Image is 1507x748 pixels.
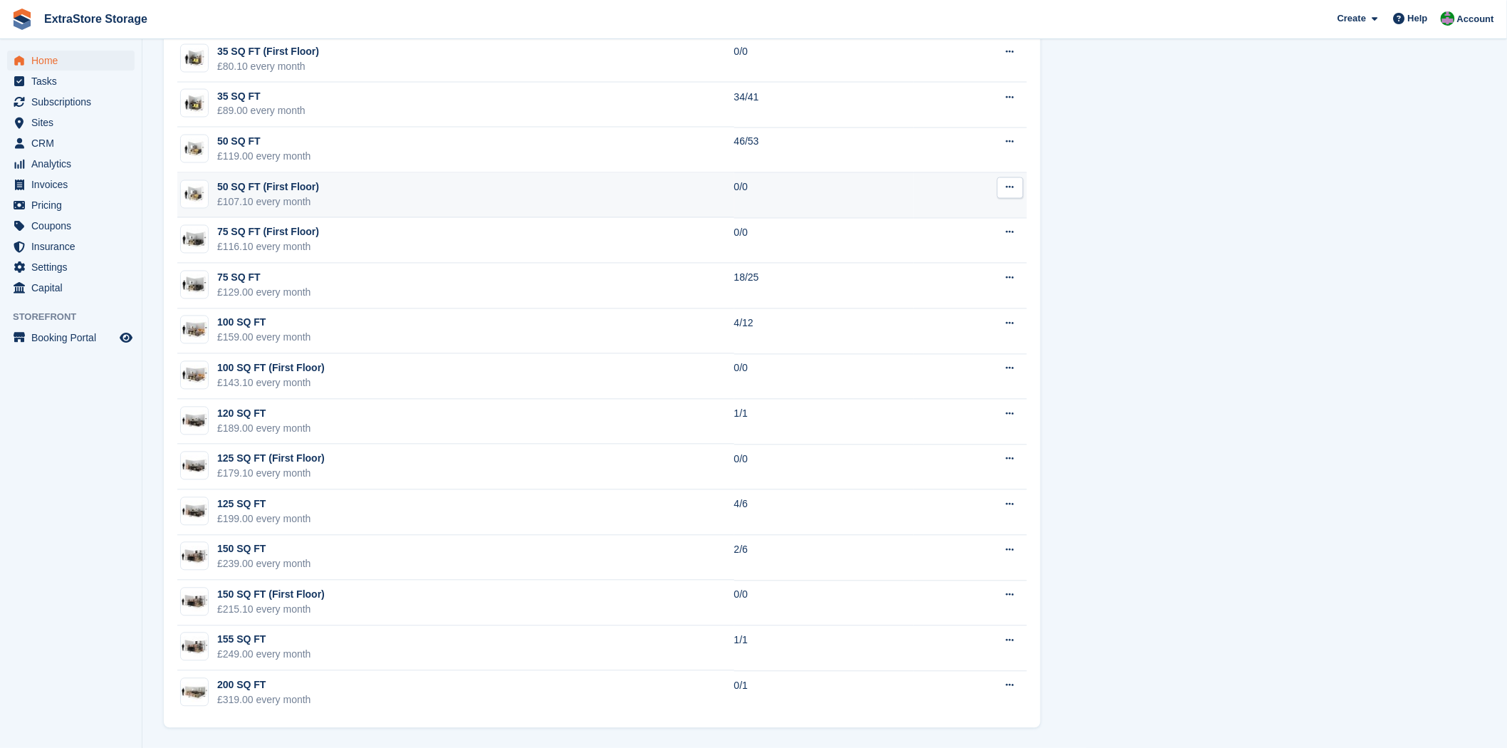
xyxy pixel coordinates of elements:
span: Home [31,51,117,71]
div: 125 SQ FT (First Floor) [217,452,325,467]
img: 200-sqft-unit.jpg [181,682,208,703]
div: £179.10 every month [217,467,325,482]
div: £249.00 every month [217,648,311,663]
img: 125-sqft-unit.jpg [181,501,208,521]
span: Tasks [31,71,117,91]
div: £80.10 every month [217,59,319,74]
td: 0/0 [734,581,914,626]
img: Grant Daniel [1441,11,1455,26]
div: 75 SQ FT (First Floor) [217,225,319,240]
a: Preview store [118,329,135,346]
div: 120 SQ FT [217,407,311,422]
span: Capital [31,278,117,298]
a: ExtraStore Storage [38,7,153,31]
img: 125-sqft-unit.jpg [181,410,208,431]
a: menu [7,216,135,236]
td: 0/0 [734,37,914,83]
a: menu [7,71,135,91]
div: £319.00 every month [217,693,311,708]
div: £107.10 every month [217,195,319,210]
td: 0/0 [734,173,914,219]
span: Pricing [31,195,117,215]
div: 200 SQ FT [217,678,311,693]
a: menu [7,237,135,256]
td: 34/41 [734,83,914,128]
div: £89.00 every month [217,104,306,119]
a: menu [7,154,135,174]
a: menu [7,328,135,348]
div: £143.10 every month [217,376,325,391]
td: 18/25 [734,264,914,309]
td: 4/6 [734,490,914,536]
span: Subscriptions [31,92,117,112]
span: Analytics [31,154,117,174]
img: 50-sqft-unit.jpg [181,139,208,160]
span: Invoices [31,175,117,194]
span: Help [1408,11,1428,26]
img: 35-sqft-unit.jpg [181,48,208,69]
img: 100-sqft-unit.jpg [181,365,208,386]
a: menu [7,278,135,298]
span: Create [1337,11,1366,26]
td: 2/6 [734,536,914,581]
span: Settings [31,257,117,277]
div: £119.00 every month [217,150,311,165]
td: 0/0 [734,354,914,400]
div: 35 SQ FT [217,89,306,104]
div: £239.00 every month [217,557,311,572]
img: 50-sqft-unit.jpg [181,184,208,204]
span: Account [1457,12,1494,26]
span: Booking Portal [31,328,117,348]
div: £159.00 every month [217,331,311,346]
td: 46/53 [734,128,914,173]
img: 75-sqft-unit.jpg [181,229,208,250]
div: £129.00 every month [217,286,311,301]
div: £199.00 every month [217,512,311,527]
a: menu [7,92,135,112]
img: 150.jpg [181,546,208,567]
div: 50 SQ FT [217,135,311,150]
a: menu [7,113,135,133]
img: 150-sqft-unit.jpg [181,637,208,658]
img: 75.jpg [181,274,208,295]
div: 35 SQ FT (First Floor) [217,44,319,59]
td: 1/1 [734,400,914,445]
div: £116.10 every month [217,240,319,255]
div: 150 SQ FT [217,542,311,557]
td: 0/0 [734,445,914,490]
td: 0/1 [734,671,914,716]
div: 100 SQ FT (First Floor) [217,361,325,376]
img: stora-icon-8386f47178a22dfd0bd8f6a31ec36ba5ce8667c1dd55bd0f319d3a0aa187defe.svg [11,9,33,30]
a: menu [7,51,135,71]
span: Storefront [13,310,142,324]
span: Sites [31,113,117,133]
td: 1/1 [734,626,914,672]
span: CRM [31,133,117,153]
div: 150 SQ FT (First Floor) [217,588,325,603]
span: Coupons [31,216,117,236]
a: menu [7,133,135,153]
a: menu [7,175,135,194]
img: 125-sqft-unit.jpg [181,456,208,477]
td: 0/0 [734,218,914,264]
div: 125 SQ FT [217,497,311,512]
img: 35-sqft-unit.jpg [181,93,208,114]
div: £215.10 every month [217,603,325,618]
div: 100 SQ FT [217,316,311,331]
div: 155 SQ FT [217,633,311,648]
a: menu [7,195,135,215]
a: menu [7,257,135,277]
div: 75 SQ FT [217,271,311,286]
img: 150-sqft-unit.jpg [181,592,208,613]
td: 4/12 [734,309,914,355]
span: Insurance [31,237,117,256]
img: 100.jpg [181,320,208,341]
div: 50 SQ FT (First Floor) [217,180,319,195]
div: £189.00 every month [217,422,311,437]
